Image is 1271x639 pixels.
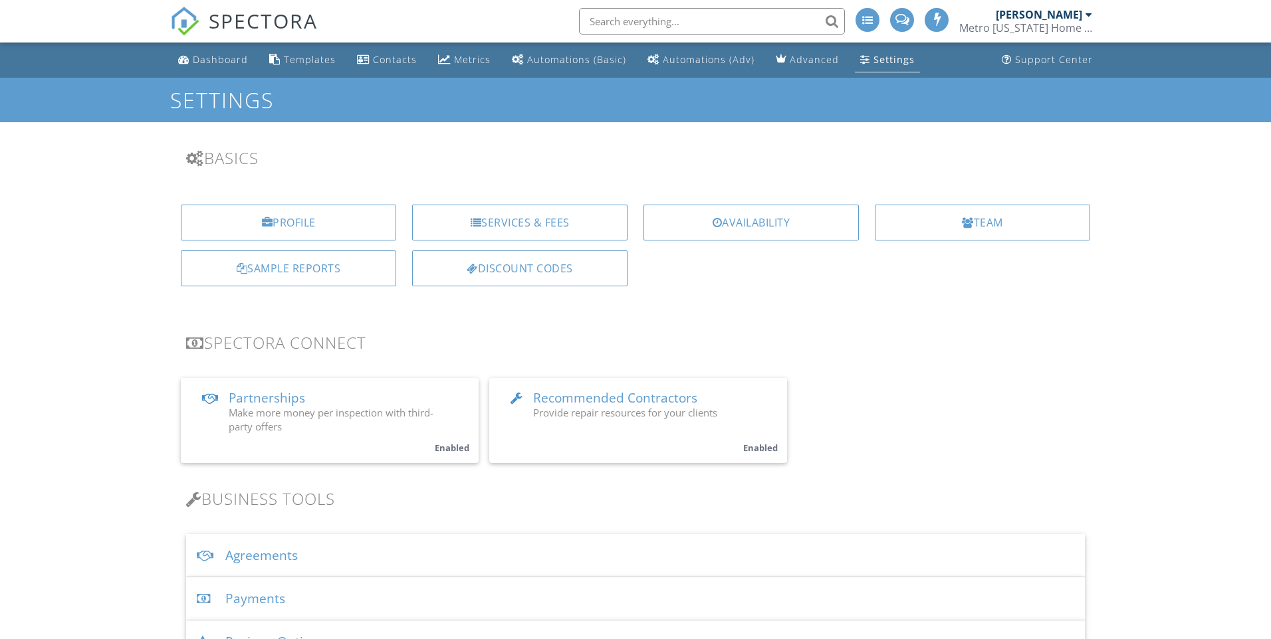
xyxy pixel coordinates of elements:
a: Availability [643,205,859,240]
h3: Basics [186,149,1085,167]
div: Metrics [454,53,491,66]
a: Automations (Basic) [507,48,632,72]
span: Provide repair resources for your clients [533,406,717,419]
a: Sample Reports [181,250,396,286]
input: Search everything... [579,8,845,35]
div: Automations (Basic) [527,53,626,66]
span: Make more money per inspection with third-party offers [229,406,433,433]
a: Contacts [352,48,422,72]
a: Partnerships Make more money per inspection with third-party offers Enabled [181,378,479,463]
a: Profile [181,205,396,240]
div: [PERSON_NAME] [996,8,1082,21]
a: Recommended Contractors Provide repair resources for your clients Enabled [489,378,787,463]
span: Recommended Contractors [533,389,697,407]
div: Contacts [373,53,417,66]
img: The Best Home Inspection Software - Spectora [170,7,199,36]
div: Templates [284,53,336,66]
div: Settings [873,53,915,66]
h3: Spectora Connect [186,333,1085,351]
a: Dashboard [173,48,253,72]
div: Support Center [1015,53,1093,66]
a: Metrics [433,48,496,72]
a: Automations (Advanced) [642,48,760,72]
a: Settings [855,48,920,72]
a: Team [875,205,1090,240]
span: SPECTORA [209,7,318,35]
h1: Settings [170,88,1101,112]
a: Discount Codes [412,250,628,286]
small: Enabled [435,442,469,454]
div: Payments [186,577,1085,620]
div: Dashboard [193,53,248,66]
a: SPECTORA [170,18,318,46]
small: Enabled [743,442,778,454]
a: Advanced [770,48,844,72]
span: Partnerships [229,389,305,407]
div: Metro Michigan Home Inspections LLC. [959,21,1092,35]
a: Services & Fees [412,205,628,240]
h3: Business Tools [186,490,1085,507]
a: Templates [264,48,341,72]
a: Support Center [996,48,1098,72]
div: Agreements [186,534,1085,577]
div: Automations (Adv) [663,53,754,66]
div: Advanced [790,53,839,66]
